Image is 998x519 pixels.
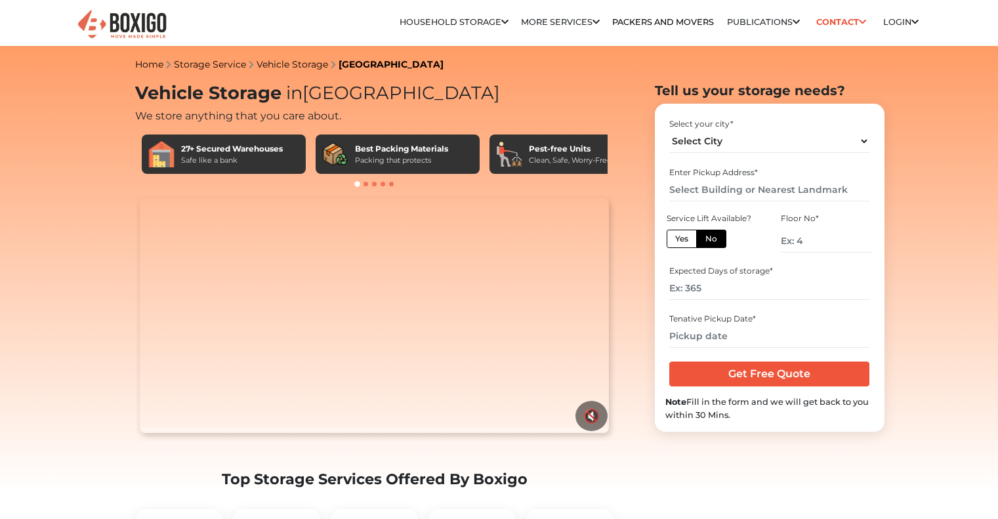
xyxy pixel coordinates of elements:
[529,155,612,166] div: Clean, Safe, Worry-Free
[148,141,175,167] img: 27+ Secured Warehouses
[529,143,612,155] div: Pest-free Units
[655,83,884,98] h2: Tell us your storage needs?
[140,198,609,433] video: Your browser does not support the video tag.
[521,17,600,27] a: More services
[669,277,869,300] input: Ex: 365
[174,58,246,70] a: Storage Service
[400,17,509,27] a: Household Storage
[781,213,871,224] div: Floor No
[667,213,757,224] div: Service Lift Available?
[669,325,869,348] input: Pickup date
[669,265,869,277] div: Expected Days of storage
[669,118,869,130] div: Select your city
[355,155,448,166] div: Packing that protects
[781,230,871,253] input: Ex: 4
[496,141,522,167] img: Pest-free Units
[322,141,348,167] img: Best Packing Materials
[665,396,874,421] div: Fill in the form and we will get back to you within 30 Mins.
[181,155,283,166] div: Safe like a bank
[355,143,448,155] div: Best Packing Materials
[883,17,919,27] a: Login
[135,58,163,70] a: Home
[257,58,328,70] a: Vehicle Storage
[669,178,869,201] input: Select Building or Nearest Landmark
[76,9,168,41] img: Boxigo
[575,401,608,431] button: 🔇
[135,83,614,104] h1: Vehicle Storage
[135,470,614,488] h2: Top Storage Services Offered By Boxigo
[612,17,714,27] a: Packers and Movers
[667,230,697,248] label: Yes
[339,58,444,70] a: [GEOGRAPHIC_DATA]
[669,362,869,386] input: Get Free Quote
[665,397,686,407] b: Note
[286,82,302,104] span: in
[727,17,800,27] a: Publications
[669,167,869,178] div: Enter Pickup Address
[181,143,283,155] div: 27+ Secured Warehouses
[669,313,869,325] div: Tenative Pickup Date
[281,82,500,104] span: [GEOGRAPHIC_DATA]
[812,12,871,32] a: Contact
[135,110,341,122] span: We store anything that you care about.
[696,230,726,248] label: No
